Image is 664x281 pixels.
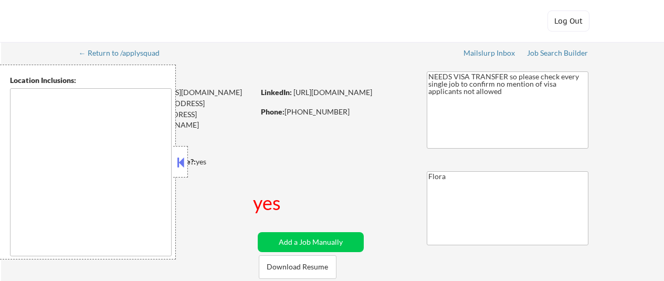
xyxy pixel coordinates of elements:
[293,88,372,97] a: [URL][DOMAIN_NAME]
[547,11,589,32] button: Log Out
[253,190,283,216] div: yes
[527,49,588,57] div: Job Search Builder
[261,107,284,116] strong: Phone:
[10,75,172,86] div: Location Inclusions:
[79,49,170,59] a: ← Return to /applysquad
[79,49,170,57] div: ← Return to /applysquad
[463,49,516,57] div: Mailslurp Inbox
[261,88,292,97] strong: LinkedIn:
[463,49,516,59] a: Mailslurp Inbox
[261,107,409,117] div: [PHONE_NUMBER]
[259,255,336,279] button: Download Resume
[258,232,364,252] button: Add a Job Manually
